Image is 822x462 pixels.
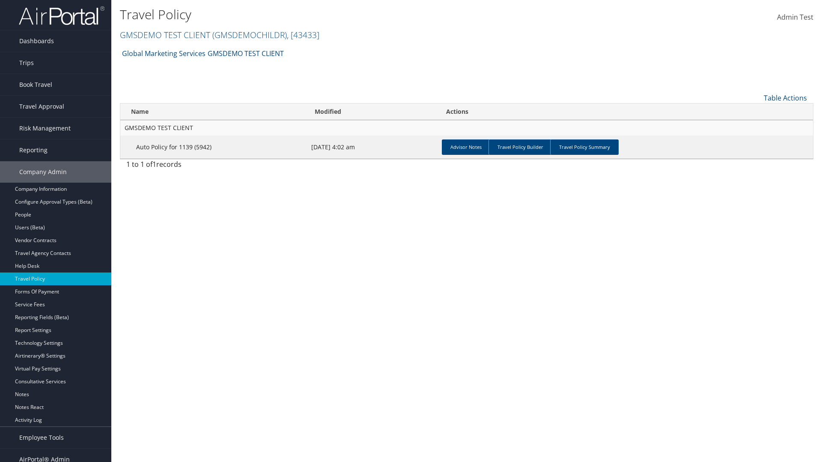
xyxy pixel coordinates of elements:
a: Travel Policy Summary [550,139,619,155]
a: Table Actions [764,93,807,103]
th: Actions [438,104,813,120]
td: [DATE] 4:02 am [307,136,438,159]
span: Reporting [19,139,48,161]
a: GMSDEMO TEST CLIENT [208,45,284,62]
a: Admin Test [777,4,813,31]
span: 1 [152,160,156,169]
span: Employee Tools [19,427,64,448]
span: Admin Test [777,12,813,22]
div: 1 to 1 of records [126,159,287,174]
span: ( GMSDEMOCHILDR ) [212,29,287,41]
span: Risk Management [19,118,71,139]
span: Travel Approval [19,96,64,117]
a: Global Marketing Services [122,45,205,62]
span: Trips [19,52,34,74]
h1: Travel Policy [120,6,582,24]
th: Name: activate to sort column ascending [120,104,307,120]
span: Company Admin [19,161,67,183]
a: GMSDEMO TEST CLIENT [120,29,319,41]
a: Travel Policy Builder [488,139,552,155]
td: Auto Policy for 1139 (5942) [120,136,307,159]
span: , [ 43433 ] [287,29,319,41]
img: airportal-logo.png [19,6,104,26]
span: Book Travel [19,74,52,95]
td: GMSDEMO TEST CLIENT [120,120,813,136]
span: Dashboards [19,30,54,52]
th: Modified: activate to sort column ascending [307,104,438,120]
a: Advisor Notes [442,139,490,155]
